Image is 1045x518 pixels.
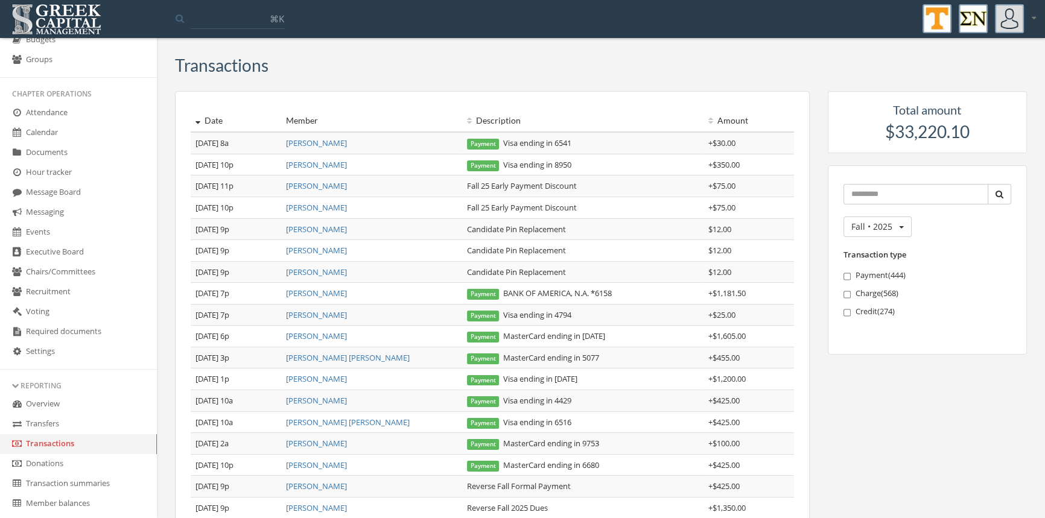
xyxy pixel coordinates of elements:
td: Candidate Pin Replacement [462,218,704,240]
td: [DATE] 3p [191,347,281,368]
td: [DATE] 7p [191,304,281,326]
span: + $100.00 [708,438,740,449]
span: ⌘K [270,13,284,25]
a: [PERSON_NAME] [286,202,347,213]
a: [PERSON_NAME] [PERSON_NAME] [286,352,410,363]
span: Payment [467,353,500,364]
span: + $425.00 [708,481,740,491]
td: Candidate Pin Replacement [462,261,704,283]
td: [DATE] 10a [191,390,281,412]
span: Visa ending in 4429 [467,395,571,406]
span: Payment [467,418,500,429]
label: Payment ( 444 ) [843,270,1012,282]
a: [PERSON_NAME] [286,137,347,148]
h5: Total amount [840,103,1015,116]
a: [PERSON_NAME] [286,245,347,256]
span: Fall • 2025 [851,221,892,232]
span: + $30.00 [708,137,735,148]
button: Fall • 2025 [843,216,912,237]
a: [PERSON_NAME] [286,460,347,470]
span: Payment [467,461,500,472]
div: Member [286,115,457,127]
span: Visa ending in [DATE] [467,373,577,384]
span: Payment [467,375,500,386]
td: [DATE] 9p [191,476,281,497]
div: Description [467,115,699,127]
span: MasterCard ending in 5077 [467,352,599,363]
span: MasterCard ending in 9753 [467,438,599,449]
span: Payment [467,439,500,450]
td: [DATE] 8a [191,132,281,154]
span: Visa ending in 4794 [467,309,571,320]
span: $33,220.10 [885,121,970,142]
td: [DATE] 9p [191,218,281,240]
input: Payment(444) [843,273,851,280]
h3: Transactions [175,56,268,75]
span: + $425.00 [708,460,740,470]
td: [DATE] 10p [191,197,281,218]
span: Payment [467,160,500,171]
a: [PERSON_NAME] [286,309,347,320]
span: Visa ending in 6541 [467,137,571,148]
span: + $75.00 [708,180,735,191]
td: [DATE] 9p [191,240,281,262]
a: [PERSON_NAME] [286,330,347,341]
a: [PERSON_NAME] [286,159,347,170]
label: Charge ( 568 ) [843,288,1012,300]
span: + $1,350.00 [708,502,746,513]
td: [DATE] 1p [191,368,281,390]
span: + $1,181.50 [708,288,746,298]
a: [PERSON_NAME] [286,481,347,491]
span: + $350.00 [708,159,740,170]
span: + $425.00 [708,395,740,406]
span: $12.00 [708,224,731,235]
td: [DATE] 10a [191,411,281,433]
a: [PERSON_NAME] [PERSON_NAME] [286,417,410,428]
input: Credit(274) [843,309,851,317]
a: [PERSON_NAME] [286,267,347,277]
span: + $1,605.00 [708,330,746,341]
td: Fall 25 Early Payment Discount [462,175,704,197]
span: MasterCard ending in 6680 [467,460,599,470]
span: + $75.00 [708,202,735,213]
a: [PERSON_NAME] [286,224,347,235]
span: + $425.00 [708,417,740,428]
span: Payment [467,396,500,407]
input: Charge(568) [843,291,851,298]
td: [DATE] 10p [191,154,281,175]
a: [PERSON_NAME] [286,288,347,298]
span: Payment [467,139,500,150]
a: [PERSON_NAME] [286,373,347,384]
td: [DATE] 9p [191,261,281,283]
td: Fall 25 Early Payment Discount [462,197,704,218]
td: [DATE] 11p [191,175,281,197]
span: + $25.00 [708,309,735,320]
span: Visa ending in 8950 [467,159,571,170]
a: [PERSON_NAME] [286,502,347,513]
span: + $455.00 [708,352,740,363]
div: Reporting [12,381,145,391]
span: BANK OF AMERICA, N.A. *6158 [467,288,612,298]
span: + $1,200.00 [708,373,746,384]
td: [DATE] 10p [191,454,281,476]
span: Payment [467,289,500,300]
td: Candidate Pin Replacement [462,240,704,262]
span: $12.00 [708,267,731,277]
span: $12.00 [708,245,731,256]
a: [PERSON_NAME] [286,395,347,406]
div: Date [195,115,276,127]
a: [PERSON_NAME] [286,180,347,191]
td: [DATE] 7p [191,283,281,305]
span: MasterCard ending in [DATE] [467,330,605,341]
div: Amount [708,115,789,127]
label: Credit ( 274 ) [843,306,1012,318]
span: Visa ending in 6516 [467,417,571,428]
td: [DATE] 2a [191,433,281,455]
td: [DATE] 6p [191,326,281,347]
span: Payment [467,332,500,343]
td: Reverse Fall Formal Payment [462,476,704,497]
label: Transaction type [843,249,906,261]
span: Payment [467,311,500,321]
a: [PERSON_NAME] [286,438,347,449]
